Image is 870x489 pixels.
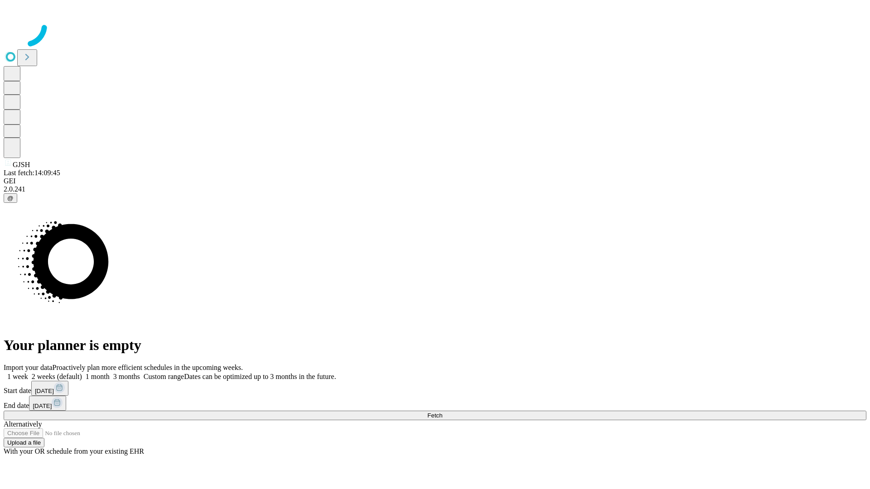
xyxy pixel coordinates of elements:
[4,381,866,396] div: Start date
[32,373,82,380] span: 2 weeks (default)
[35,388,54,394] span: [DATE]
[33,403,52,409] span: [DATE]
[4,396,866,411] div: End date
[4,447,144,455] span: With your OR schedule from your existing EHR
[13,161,30,168] span: GJSH
[144,373,184,380] span: Custom range
[86,373,110,380] span: 1 month
[4,185,866,193] div: 2.0.241
[4,420,42,428] span: Alternatively
[4,169,60,177] span: Last fetch: 14:09:45
[7,195,14,201] span: @
[4,337,866,354] h1: Your planner is empty
[4,193,17,203] button: @
[29,396,66,411] button: [DATE]
[4,177,866,185] div: GEI
[113,373,140,380] span: 3 months
[53,364,243,371] span: Proactively plan more efficient schedules in the upcoming weeks.
[4,411,866,420] button: Fetch
[427,412,442,419] span: Fetch
[4,364,53,371] span: Import your data
[31,381,68,396] button: [DATE]
[4,438,44,447] button: Upload a file
[184,373,336,380] span: Dates can be optimized up to 3 months in the future.
[7,373,28,380] span: 1 week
